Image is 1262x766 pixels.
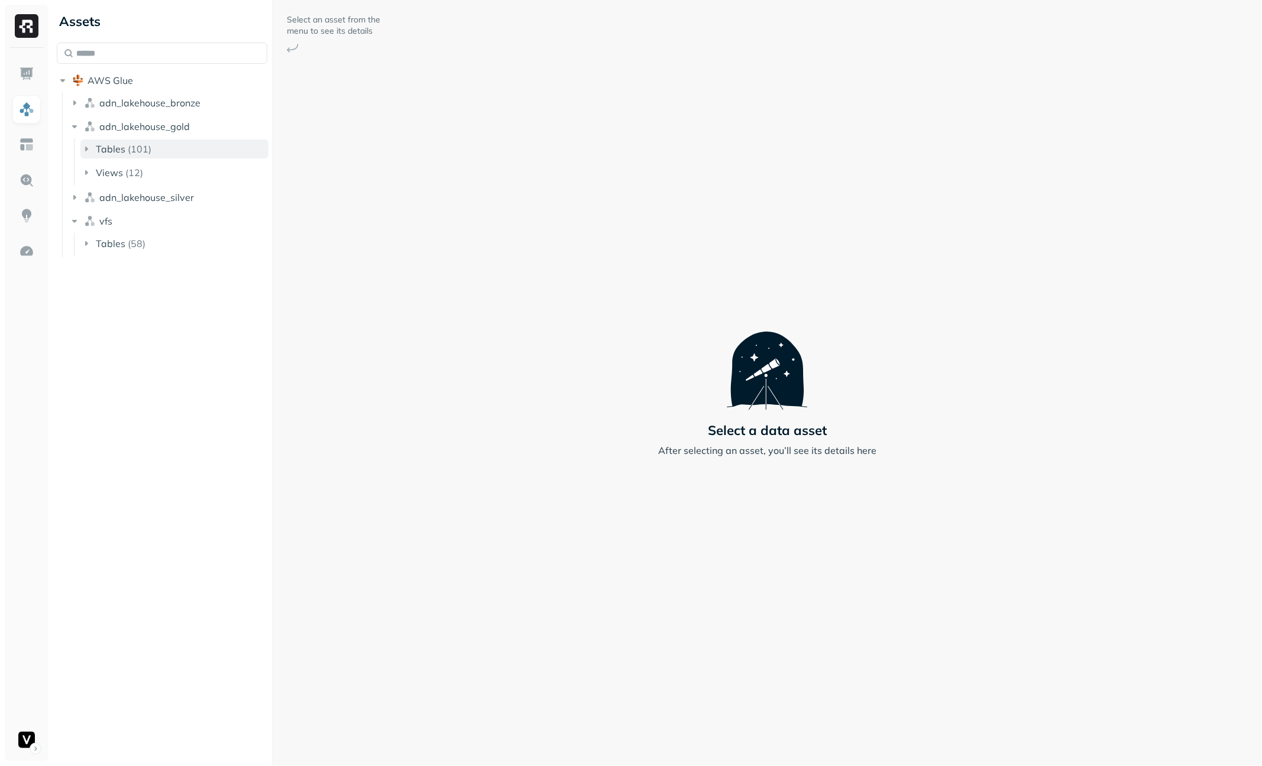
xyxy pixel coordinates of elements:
span: Tables [96,143,125,155]
p: ( 58 ) [128,238,145,249]
button: adn_lakehouse_bronze [69,93,268,112]
p: Select a data asset [708,422,827,439]
div: Assets [57,12,267,31]
span: adn_lakehouse_silver [99,191,194,203]
button: Tables(58) [80,234,268,253]
span: AWS Glue [88,74,133,86]
button: adn_lakehouse_gold [69,117,268,136]
img: namespace [84,121,96,132]
img: namespace [84,97,96,109]
img: Insights [19,208,34,223]
button: Tables(101) [80,139,268,158]
span: adn_lakehouse_gold [99,121,190,132]
img: Telescope [727,309,808,410]
button: adn_lakehouse_silver [69,188,268,207]
img: Assets [19,102,34,117]
img: Asset Explorer [19,137,34,152]
button: AWS Glue [57,71,267,90]
img: Ryft [15,14,38,38]
img: namespace [84,215,96,227]
p: ( 12 ) [125,167,143,178]
span: vfs [99,215,112,227]
img: Arrow [287,44,299,53]
p: After selecting an asset, you’ll see its details here [658,443,876,457]
button: Views(12) [80,163,268,182]
p: ( 101 ) [128,143,151,155]
img: Voodoo [18,732,35,748]
span: Tables [96,238,125,249]
span: adn_lakehouse_bronze [99,97,200,109]
button: vfs [69,212,268,231]
img: root [72,74,84,86]
img: namespace [84,191,96,203]
span: Views [96,167,123,178]
img: Optimization [19,244,34,259]
p: Select an asset from the menu to see its details [287,14,381,37]
img: Dashboard [19,66,34,82]
img: Query Explorer [19,173,34,188]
